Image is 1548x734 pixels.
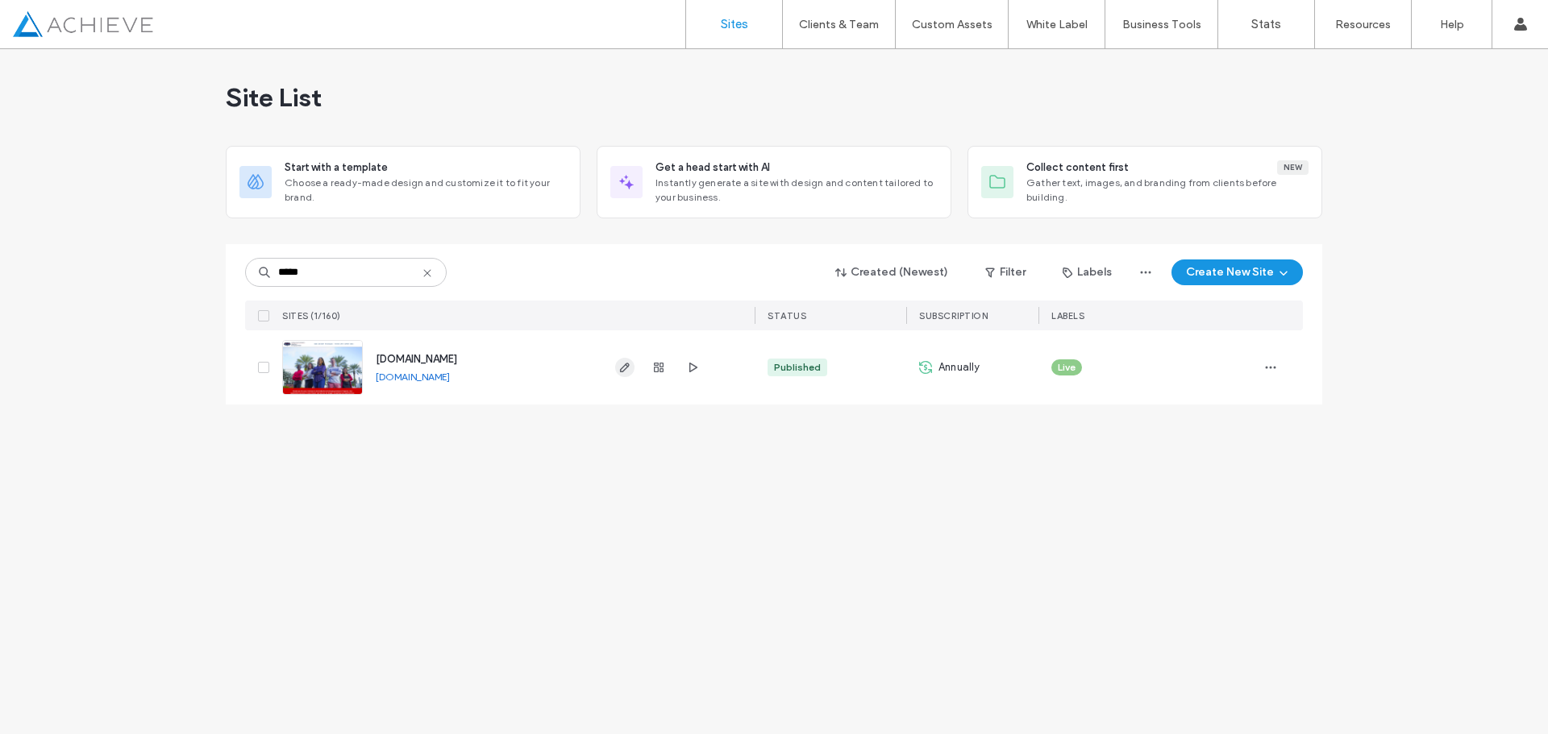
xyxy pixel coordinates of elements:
button: Labels [1048,259,1126,285]
div: Start with a templateChoose a ready-made design and customize it to fit your brand. [226,146,580,218]
span: Start with a template [285,160,388,176]
button: Created (Newest) [822,259,963,285]
label: Custom Assets [912,18,992,31]
span: SUBSCRIPTION [919,310,988,321]
div: Collect content firstNewGather text, images, and branding from clients before building. [967,146,1322,218]
label: Help [1440,18,1464,31]
span: Get a head start with AI [655,160,770,176]
a: [DOMAIN_NAME] [376,353,457,365]
span: Live [1058,360,1076,375]
label: Resources [1335,18,1391,31]
a: [DOMAIN_NAME] [376,371,450,383]
label: White Label [1026,18,1088,31]
div: Get a head start with AIInstantly generate a site with design and content tailored to your business. [597,146,951,218]
span: Site List [226,81,322,114]
span: LABELS [1051,310,1084,321]
label: Clients & Team [799,18,879,31]
label: Sites [721,17,748,31]
span: Choose a ready-made design and customize it to fit your brand. [285,176,567,205]
span: SITES (1/160) [282,310,341,321]
label: Business Tools [1122,18,1201,31]
label: Stats [1251,17,1281,31]
span: Annually [938,359,980,375]
span: STATUS [768,310,806,321]
div: New [1277,160,1309,175]
button: Filter [969,259,1042,285]
button: Create New Site [1171,259,1303,285]
span: Instantly generate a site with design and content tailored to your business. [655,176,938,205]
span: Collect content first [1026,160,1129,176]
span: Gather text, images, and branding from clients before building. [1026,176,1309,205]
span: Help [36,11,69,26]
div: Published [774,360,821,375]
